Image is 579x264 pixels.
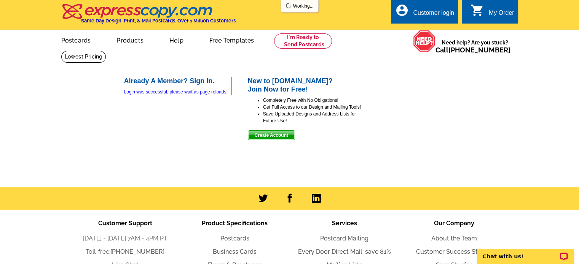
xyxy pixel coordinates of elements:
[202,220,268,227] span: Product Specifications
[157,31,196,49] a: Help
[110,248,164,255] a: [PHONE_NUMBER]
[413,9,454,20] div: Customer login
[70,247,180,256] li: Toll-free:
[471,8,514,18] a: shopping_cart My Order
[286,3,292,9] img: loading...
[98,220,152,227] span: Customer Support
[472,240,579,264] iframe: LiveChat chat widget
[263,104,362,111] li: Get Full Access to our Design and Mailing Tools!
[416,248,492,255] a: Customer Success Stories
[448,46,510,54] a: [PHONE_NUMBER]
[220,235,249,242] a: Postcards
[413,30,435,52] img: help
[471,3,484,17] i: shopping_cart
[248,77,362,93] h2: New to [DOMAIN_NAME]? Join Now for Free!
[431,235,477,242] a: About the Team
[81,18,237,24] h4: Same Day Design, Print, & Mail Postcards. Over 1 Million Customers.
[124,89,231,95] div: Login was successful, please wait as page reloads.
[213,248,257,255] a: Business Cards
[49,31,103,49] a: Postcards
[395,3,408,17] i: account_circle
[332,220,357,227] span: Services
[489,9,514,20] div: My Order
[248,130,295,140] button: Create Account
[395,8,454,18] a: account_circle Customer login
[263,97,362,104] li: Completely Free with No Obligations!
[124,77,231,85] h2: Already A Member? Sign In.
[434,220,474,227] span: Our Company
[435,39,514,54] span: Need help? Are you stuck?
[104,31,156,49] a: Products
[61,9,237,24] a: Same Day Design, Print, & Mail Postcards. Over 1 Million Customers.
[298,248,391,255] a: Every Door Direct Mail: save 81%
[70,234,180,243] li: [DATE] - [DATE] 7AM - 4PM PT
[435,46,510,54] span: Call
[263,111,362,124] li: Save Uploaded Designs and Address Lists for Future Use!
[197,31,266,49] a: Free Templates
[320,235,368,242] a: Postcard Mailing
